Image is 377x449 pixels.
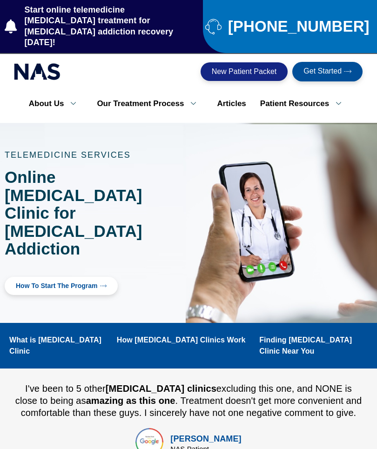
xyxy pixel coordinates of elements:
b: amazing as this one [86,395,175,406]
span: New Patient Packet [212,68,277,75]
a: Our Treatment Process [90,94,210,114]
a: New Patient Packet [201,62,288,81]
a: How [MEDICAL_DATA] Clinics Work [117,335,246,346]
span: How to Start the program [16,282,98,289]
b: [MEDICAL_DATA] clinics [106,383,216,394]
a: Patient Resources [253,94,355,114]
a: How to Start the program [5,277,118,295]
a: Finding [MEDICAL_DATA] Clinic Near You [259,335,368,357]
h1: Online [MEDICAL_DATA] Clinic for [MEDICAL_DATA] Addiction [5,168,184,258]
a: Start online telemedicine [MEDICAL_DATA] treatment for [MEDICAL_DATA] addiction recovery [DATE]! [5,5,196,48]
span: [PHONE_NUMBER] [226,21,370,32]
span: Get Started [303,67,342,76]
a: What is [MEDICAL_DATA] Clinic [9,335,103,357]
span: Start online telemedicine [MEDICAL_DATA] treatment for [MEDICAL_DATA] addiction recovery [DATE]! [22,5,196,48]
div: I've been to 5 other excluding this one, and NONE is close to being as . Treatment doesn't get mo... [14,382,363,419]
a: About Us [22,94,90,114]
a: Get Started [292,62,363,81]
a: [PHONE_NUMBER] [205,18,373,34]
p: TELEMEDICINE SERVICES [5,151,184,159]
a: Articles [210,94,253,114]
img: national addiction specialists online suboxone clinic - logo [14,61,61,82]
div: [PERSON_NAME] [170,433,241,445]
